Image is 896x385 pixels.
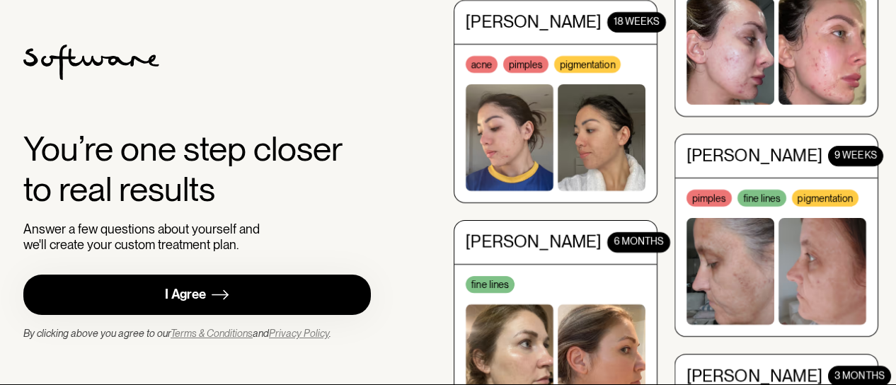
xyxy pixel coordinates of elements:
div: acne [466,52,498,69]
div: Answer a few questions about yourself and we'll create your custom treatment plan. [23,222,266,252]
div: pimples [503,52,548,69]
div: I Agree [165,287,206,303]
div: [PERSON_NAME] [687,363,822,384]
div: fine lines [466,272,515,289]
div: 9 WEEKS [828,143,883,163]
div: pimples [687,186,732,203]
div: By clicking above you agree to our and . [23,326,331,340]
div: [PERSON_NAME] [687,143,822,163]
div: pigmentation [792,186,858,203]
div: 3 MONTHS [828,363,891,384]
div: 18 WEEKS [607,8,666,29]
a: Privacy Policy [269,328,329,339]
div: pigmentation [554,52,621,69]
div: You’re one step closer to real results [23,129,371,210]
a: Terms & Conditions [171,328,253,339]
div: [PERSON_NAME] [466,229,602,250]
a: I Agree [23,275,371,315]
div: fine lines [737,186,786,203]
div: [PERSON_NAME] [466,8,602,29]
div: 6 months [607,229,670,250]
